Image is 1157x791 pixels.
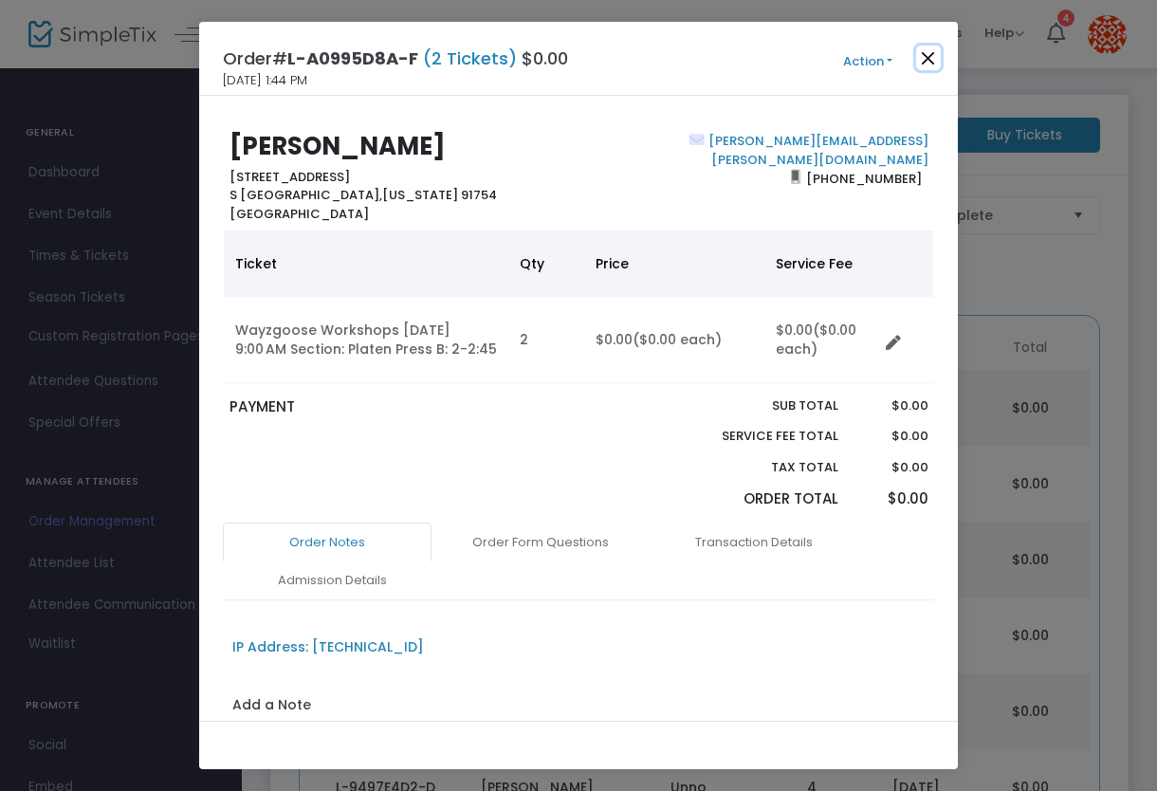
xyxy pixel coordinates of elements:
[230,396,570,418] p: PAYMENT
[650,523,858,562] a: Transaction Details
[228,561,436,600] a: Admission Details
[677,427,838,446] p: Service Fee Total
[418,46,522,70] span: (2 Tickets)
[224,297,508,383] td: Wayzgoose Workshops [DATE] 9:00 AM Section: Platen Press B: 2-2:45
[508,230,584,297] th: Qty
[230,129,446,163] b: [PERSON_NAME]
[224,230,933,383] div: Data table
[705,132,928,169] a: [PERSON_NAME][EMAIL_ADDRESS][PERSON_NAME][DOMAIN_NAME]
[584,297,764,383] td: $0.00
[436,523,645,562] a: Order Form Questions
[811,51,925,72] button: Action
[916,46,941,70] button: Close
[633,330,722,349] span: ($0.00 each)
[223,71,307,90] span: [DATE] 1:44 PM
[764,297,878,383] td: $0.00
[856,458,927,477] p: $0.00
[677,458,838,477] p: Tax Total
[800,163,928,193] span: [PHONE_NUMBER]
[230,186,382,204] span: S [GEOGRAPHIC_DATA],
[764,230,878,297] th: Service Fee
[230,168,497,223] b: [STREET_ADDRESS] [US_STATE] 91754 [GEOGRAPHIC_DATA]
[776,321,856,359] span: ($0.00 each)
[677,396,838,415] p: Sub total
[223,523,432,562] a: Order Notes
[223,46,568,71] h4: Order# $0.00
[856,396,927,415] p: $0.00
[508,297,584,383] td: 2
[232,695,311,720] label: Add a Note
[287,46,418,70] span: L-A0995D8A-F
[224,230,508,297] th: Ticket
[856,427,927,446] p: $0.00
[677,488,838,510] p: Order Total
[584,230,764,297] th: Price
[232,637,424,657] div: IP Address: [TECHNICAL_ID]
[856,488,927,510] p: $0.00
